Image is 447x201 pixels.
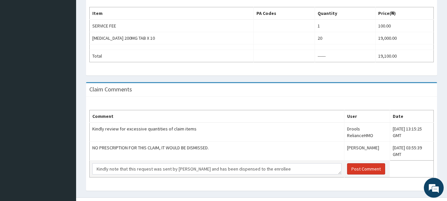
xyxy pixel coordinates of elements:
h3: Claim Comments [89,86,132,92]
textarea: Type your message and hit 'Enter' [3,132,126,155]
td: Drools RelianceHMO [344,123,390,142]
td: 100.00 [376,20,434,32]
img: d_794563401_company_1708531726252_794563401 [12,33,27,50]
th: Item [90,7,254,20]
td: SERVICE FEE [90,20,254,32]
div: Chat with us now [34,37,111,46]
th: Price(₦) [376,7,434,20]
td: 20 [315,32,376,44]
span: We're online! [38,59,91,126]
td: 19,000.00 [376,32,434,44]
th: Quantity [315,7,376,20]
th: Date [390,110,433,123]
td: [DATE] 13:15:25 GMT [390,123,433,142]
button: Post Comment [347,163,385,175]
th: User [344,110,390,123]
th: Comment [90,110,344,123]
th: PA Codes [253,7,315,20]
td: ------ [315,50,376,62]
textarea: Kindly note that this request was sent by [PERSON_NAME] and has been dispensed to the enrollee [92,163,341,175]
td: 1 [315,20,376,32]
td: [PERSON_NAME] [344,142,390,161]
div: Minimize live chat window [109,3,124,19]
td: Total [90,50,254,62]
td: [MEDICAL_DATA] 200MG TAB X 10 [90,32,254,44]
td: [DATE] 03:55:39 GMT [390,142,433,161]
td: Kindly review for excessive quantities of claim items [90,123,344,142]
td: 19,100.00 [376,50,434,62]
td: NO PRESCRIPTION FOR THIS CLAIM, IT WOULD BE DISMISSED. [90,142,344,161]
